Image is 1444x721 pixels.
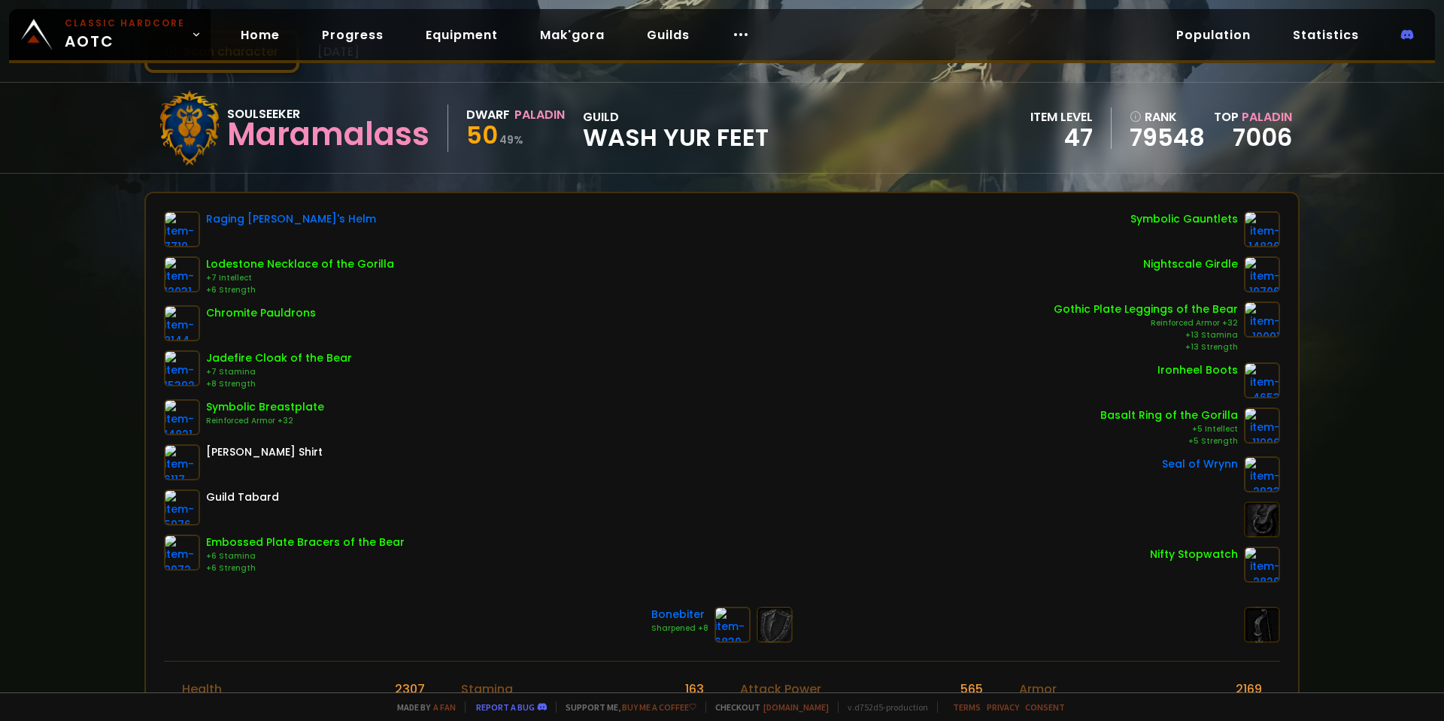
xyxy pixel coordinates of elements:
[763,701,829,713] a: [DOMAIN_NAME]
[960,680,983,698] div: 565
[635,20,702,50] a: Guilds
[206,256,394,272] div: Lodestone Necklace of the Gorilla
[229,20,292,50] a: Home
[1019,680,1057,698] div: Armor
[1242,108,1292,126] span: Paladin
[466,118,498,152] span: 50
[461,680,513,698] div: Stamina
[206,415,324,427] div: Reinforced Armor +32
[1281,20,1371,50] a: Statistics
[206,399,324,415] div: Symbolic Breastplate
[1157,362,1238,378] div: Ironheel Boots
[1244,301,1280,338] img: item-10091
[476,701,535,713] a: Report a bug
[1244,362,1280,398] img: item-4653
[1054,329,1238,341] div: +13 Stamina
[1164,20,1263,50] a: Population
[499,132,523,147] small: 49 %
[206,350,352,366] div: Jadefire Cloak of the Bear
[1150,547,1238,562] div: Nifty Stopwatch
[1244,211,1280,247] img: item-14826
[388,701,456,713] span: Made by
[466,105,510,124] div: Dwarf
[1162,456,1238,472] div: Seal of Wrynn
[433,701,456,713] a: a fan
[164,305,200,341] img: item-8144
[164,350,200,386] img: item-15392
[1244,256,1280,292] img: item-10706
[1130,126,1205,149] a: 79548
[395,680,425,698] div: 2307
[164,256,200,292] img: item-12031
[206,305,316,321] div: Chromite Pauldrons
[206,535,405,550] div: Embossed Plate Bracers of the Bear
[164,211,200,247] img: item-7719
[182,680,222,698] div: Health
[1100,423,1238,435] div: +5 Intellect
[1100,435,1238,447] div: +5 Strength
[206,272,394,284] div: +7 Intellect
[714,607,751,643] img: item-6830
[528,20,617,50] a: Mak'gora
[1054,341,1238,353] div: +13 Strength
[987,701,1019,713] a: Privacy
[514,105,565,124] div: Paladin
[1025,701,1065,713] a: Consent
[1130,211,1238,227] div: Symbolic Gauntlets
[583,126,769,149] span: Wash Yur Feet
[1130,108,1205,126] div: rank
[1054,301,1238,317] div: Gothic Plate Leggings of the Bear
[1100,407,1238,423] div: Basalt Ring of the Gorilla
[227,105,429,123] div: Soulseeker
[1054,317,1238,329] div: Reinforced Armor +32
[206,366,352,378] div: +7 Stamina
[1244,547,1280,583] img: item-2820
[164,489,200,526] img: item-5976
[206,550,405,562] div: +6 Stamina
[1233,120,1292,154] a: 7006
[206,562,405,574] div: +6 Strength
[1143,256,1238,272] div: Nightscale Girdle
[651,623,708,635] div: Sharpened +8
[206,284,394,296] div: +6 Strength
[310,20,396,50] a: Progress
[953,701,981,713] a: Terms
[206,378,352,390] div: +8 Strength
[622,701,696,713] a: Buy me a coffee
[164,535,200,571] img: item-9972
[838,701,928,713] span: v. d752d5 - production
[685,680,704,698] div: 163
[414,20,510,50] a: Equipment
[556,701,696,713] span: Support me,
[1030,126,1093,149] div: 47
[206,489,279,505] div: Guild Tabard
[1244,407,1280,444] img: item-11996
[164,399,200,435] img: item-14821
[206,211,376,227] div: Raging [PERSON_NAME]'s Helm
[164,444,200,480] img: item-6117
[740,680,821,698] div: Attack Power
[1030,108,1093,126] div: item level
[1244,456,1280,492] img: item-2933
[65,17,185,53] span: AOTC
[9,9,211,60] a: Classic HardcoreAOTC
[227,123,429,146] div: Maramalass
[1236,680,1262,698] div: 2169
[206,444,323,460] div: [PERSON_NAME] Shirt
[65,17,185,30] small: Classic Hardcore
[1214,108,1292,126] div: Top
[583,108,769,149] div: guild
[705,701,829,713] span: Checkout
[651,607,708,623] div: Bonebiter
